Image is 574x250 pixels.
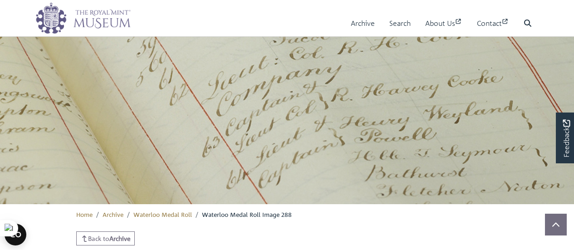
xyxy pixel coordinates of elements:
[389,10,411,36] a: Search
[103,210,123,218] a: Archive
[425,10,462,36] a: About Us
[76,231,135,245] a: Back toArchive
[202,210,292,218] span: Waterloo Medal Roll Image 288
[133,210,192,218] a: Waterloo Medal Roll
[109,234,131,242] strong: Archive
[556,113,574,163] a: Would you like to provide feedback?
[561,119,572,157] span: Feedback
[35,2,131,34] img: logo_wide.png
[477,10,509,36] a: Contact
[351,10,375,36] a: Archive
[545,214,567,235] button: Scroll to top
[76,210,93,218] a: Home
